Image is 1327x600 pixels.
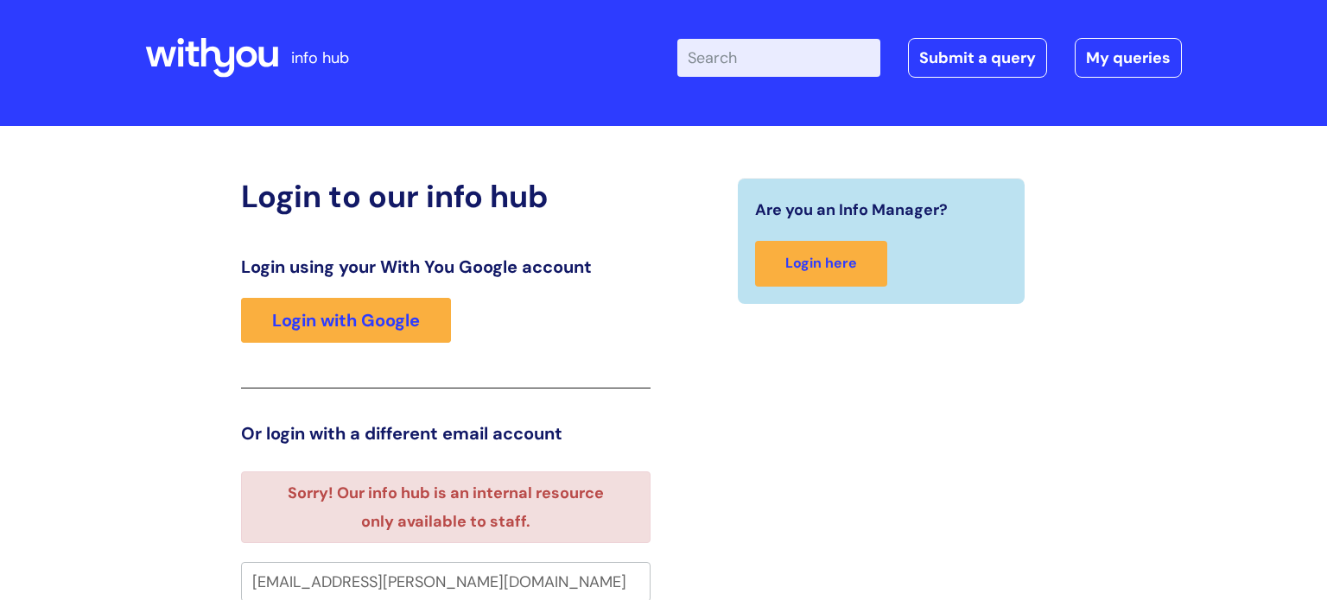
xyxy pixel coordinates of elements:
input: Search [677,39,880,77]
span: Are you an Info Manager? [755,196,948,224]
a: Login with Google [241,298,451,343]
h2: Login to our info hub [241,178,651,215]
h3: Login using your With You Google account [241,256,651,277]
a: My queries [1075,38,1182,78]
p: info hub [291,44,349,72]
a: Submit a query [908,38,1047,78]
a: Login here [755,241,887,287]
li: Sorry! Our info hub is an internal resource only available to staff. [271,479,619,535]
h3: Or login with a different email account [241,423,651,444]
